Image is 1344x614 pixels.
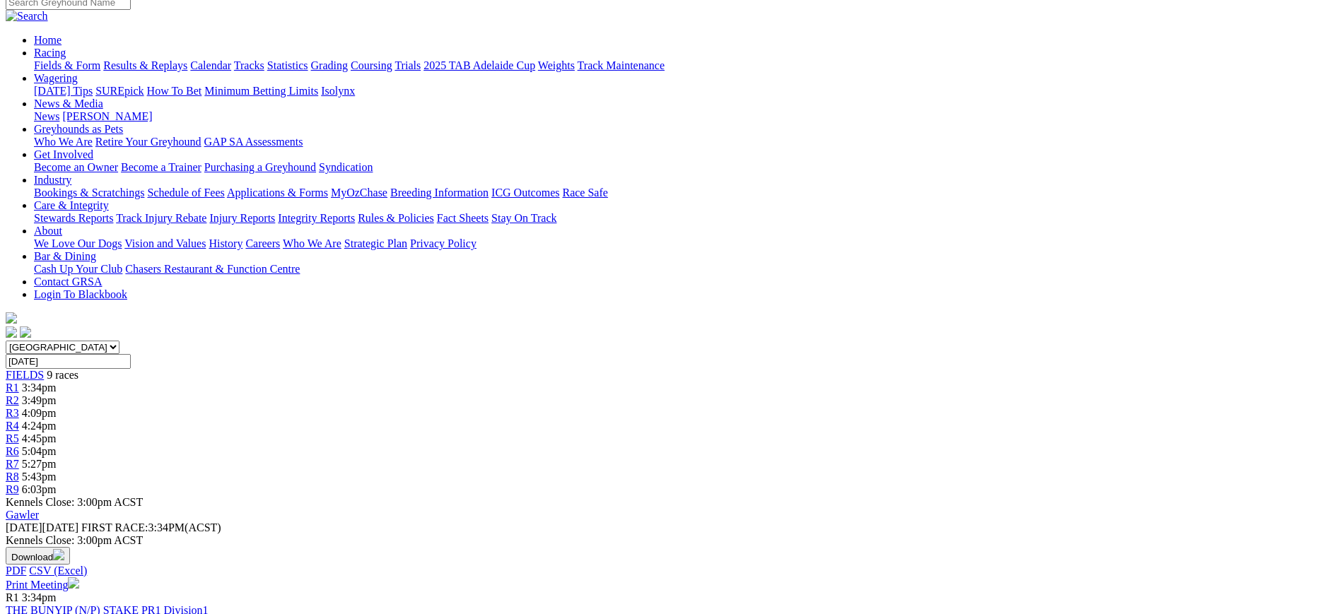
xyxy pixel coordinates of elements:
[351,59,392,71] a: Coursing
[283,237,341,249] a: Who We Are
[34,110,59,122] a: News
[22,432,57,444] span: 4:45pm
[491,187,559,199] a: ICG Outcomes
[331,187,387,199] a: MyOzChase
[53,549,64,560] img: download.svg
[6,10,48,23] img: Search
[34,161,118,173] a: Become an Owner
[34,59,1338,72] div: Racing
[190,59,231,71] a: Calendar
[34,136,93,148] a: Who We Are
[22,382,57,394] span: 3:34pm
[20,326,31,338] img: twitter.svg
[22,394,57,406] span: 3:49pm
[6,407,19,419] a: R3
[34,250,96,262] a: Bar & Dining
[6,445,19,457] a: R6
[204,85,318,97] a: Minimum Betting Limits
[311,59,348,71] a: Grading
[6,579,79,591] a: Print Meeting
[6,547,70,565] button: Download
[245,237,280,249] a: Careers
[321,85,355,97] a: Isolynx
[6,483,19,495] a: R9
[6,458,19,470] a: R7
[491,212,556,224] a: Stay On Track
[204,136,303,148] a: GAP SA Assessments
[6,354,131,369] input: Select date
[34,263,1338,276] div: Bar & Dining
[390,187,489,199] a: Breeding Information
[34,85,1338,98] div: Wagering
[124,237,206,249] a: Vision and Values
[6,521,42,533] span: [DATE]
[6,420,19,432] a: R4
[103,59,187,71] a: Results & Replays
[81,521,221,533] span: 3:34PM(ACST)
[319,161,373,173] a: Syndication
[6,394,19,406] a: R2
[34,237,122,249] a: We Love Our Dogs
[34,212,113,224] a: Stewards Reports
[22,471,57,483] span: 5:43pm
[34,123,123,135] a: Greyhounds as Pets
[22,407,57,419] span: 4:09pm
[209,237,242,249] a: History
[22,420,57,432] span: 4:24pm
[34,110,1338,123] div: News & Media
[358,212,434,224] a: Rules & Policies
[6,471,19,483] a: R8
[6,591,19,603] span: R1
[47,369,78,381] span: 9 races
[395,59,421,71] a: Trials
[227,187,328,199] a: Applications & Forms
[95,85,144,97] a: SUREpick
[6,565,1338,577] div: Download
[81,521,148,533] span: FIRST RACE:
[6,565,26,577] a: PDF
[6,432,19,444] a: R5
[34,276,102,288] a: Contact GRSA
[410,237,477,249] a: Privacy Policy
[22,591,57,603] span: 3:34pm
[147,187,224,199] a: Schedule of Fees
[22,445,57,457] span: 5:04pm
[34,34,62,46] a: Home
[34,85,93,97] a: [DATE] Tips
[278,212,355,224] a: Integrity Reports
[34,288,127,300] a: Login To Blackbook
[6,369,44,381] a: FIELDS
[267,59,308,71] a: Statistics
[34,199,109,211] a: Care & Integrity
[34,263,122,275] a: Cash Up Your Club
[34,237,1338,250] div: About
[578,59,665,71] a: Track Maintenance
[538,59,575,71] a: Weights
[22,483,57,495] span: 6:03pm
[6,382,19,394] a: R1
[34,187,144,199] a: Bookings & Scratchings
[34,225,62,237] a: About
[34,187,1338,199] div: Industry
[34,136,1338,148] div: Greyhounds as Pets
[209,212,275,224] a: Injury Reports
[116,212,206,224] a: Track Injury Rebate
[34,72,78,84] a: Wagering
[34,161,1338,174] div: Get Involved
[62,110,152,122] a: [PERSON_NAME]
[68,577,79,589] img: printer.svg
[6,312,17,324] img: logo-grsa-white.png
[6,534,1338,547] div: Kennels Close: 3:00pm ACST
[22,458,57,470] span: 5:27pm
[34,59,100,71] a: Fields & Form
[6,521,78,533] span: [DATE]
[6,509,39,521] a: Gawler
